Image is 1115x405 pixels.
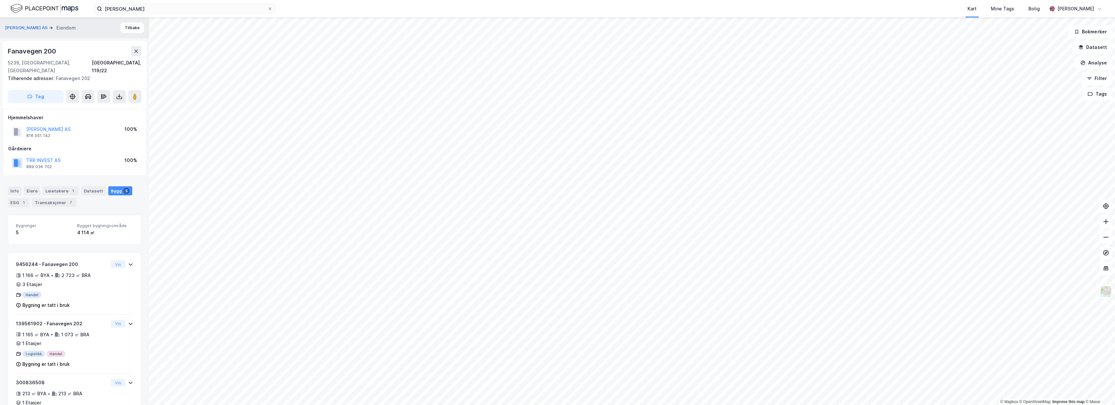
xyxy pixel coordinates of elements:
div: [GEOGRAPHIC_DATA], 119/22 [92,59,141,75]
div: Bygning er tatt i bruk [22,301,70,309]
button: Tags [1082,87,1112,100]
button: [PERSON_NAME] AS [5,25,49,31]
iframe: Chat Widget [1083,374,1115,405]
button: Filter [1081,72,1112,85]
div: 1 073 ㎡ BRA [61,331,89,339]
span: Bygget bygningsområde [77,223,133,228]
a: Mapbox [1000,399,1018,404]
div: Kart [968,5,977,13]
div: 889 036 702 [26,164,52,169]
div: Mine Tags [991,5,1014,13]
div: 1 165 ㎡ BYA [22,331,49,339]
div: 5239, [GEOGRAPHIC_DATA], [GEOGRAPHIC_DATA] [8,59,92,75]
a: OpenStreetMap [1019,399,1051,404]
div: • [48,391,50,396]
div: 300836508 [16,379,108,387]
span: Tilhørende adresser: [8,75,56,81]
div: 5 [16,229,72,237]
div: 100% [124,156,137,164]
div: Kontrollprogram for chat [1083,374,1115,405]
button: Bokmerker [1069,25,1112,38]
div: 1 166 ㎡ BYA [22,272,50,279]
div: [PERSON_NAME] [1057,5,1094,13]
div: Leietakere [43,186,79,195]
div: Bolig [1028,5,1040,13]
button: Datasett [1073,41,1112,54]
div: 4 114 ㎡ [77,229,133,237]
div: Eiendom [56,24,76,32]
div: 3 Etasjer [22,281,42,288]
span: Bygninger [16,223,72,228]
div: 100% [124,125,137,133]
button: Vis [111,260,125,268]
div: • [51,273,53,278]
div: Info [8,186,21,195]
div: Fanavegen 200 [8,46,57,56]
img: Z [1100,285,1112,298]
img: logo.f888ab2527a4732fd821a326f86c7f29.svg [10,3,78,14]
div: ESG [8,198,29,207]
button: Vis [111,320,125,328]
div: 7 [67,199,74,206]
div: Transaksjoner [32,198,76,207]
div: Fanavegen 202 [8,75,136,82]
div: • [51,332,53,337]
button: Tag [8,90,64,103]
div: 816 051 142 [26,133,50,138]
div: 9456244 - Fanavegen 200 [16,260,108,268]
div: Hjemmelshaver [8,114,141,121]
div: 139561902 - Fanavegen 202 [16,320,108,328]
input: Søk på adresse, matrikkel, gårdeiere, leietakere eller personer [102,4,267,14]
div: 1 [20,199,27,206]
button: Vis [111,379,125,387]
div: Gårdeiere [8,145,141,153]
div: 213 ㎡ BRA [58,390,82,398]
div: 5 [123,188,130,194]
div: 2 723 ㎡ BRA [62,272,91,279]
div: Bygg [108,186,132,195]
div: 1 Etasjer [22,340,41,347]
div: Datasett [81,186,106,195]
div: 213 ㎡ BYA [22,390,46,398]
div: Eiere [24,186,40,195]
a: Improve this map [1052,399,1085,404]
div: Bygning er tatt i bruk [22,360,70,368]
div: 1 [70,188,76,194]
button: Analyse [1075,56,1112,69]
button: Tilbake [121,23,144,33]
